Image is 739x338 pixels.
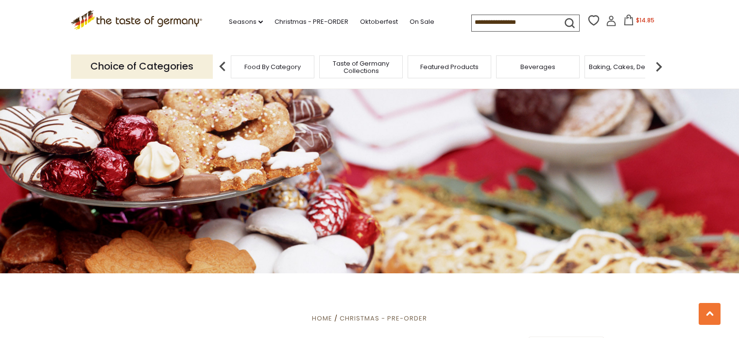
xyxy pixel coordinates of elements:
[340,314,427,323] a: Christmas - PRE-ORDER
[420,63,479,71] a: Featured Products
[322,60,400,74] a: Taste of Germany Collections
[275,17,348,27] a: Christmas - PRE-ORDER
[636,16,654,24] span: $14.85
[244,63,301,71] a: Food By Category
[589,63,664,71] a: Baking, Cakes, Desserts
[649,57,669,76] img: next arrow
[71,54,213,78] p: Choice of Categories
[229,17,263,27] a: Seasons
[619,15,660,29] button: $14.85
[213,57,232,76] img: previous arrow
[410,17,434,27] a: On Sale
[360,17,398,27] a: Oktoberfest
[520,63,555,71] a: Beverages
[312,314,332,323] a: Home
